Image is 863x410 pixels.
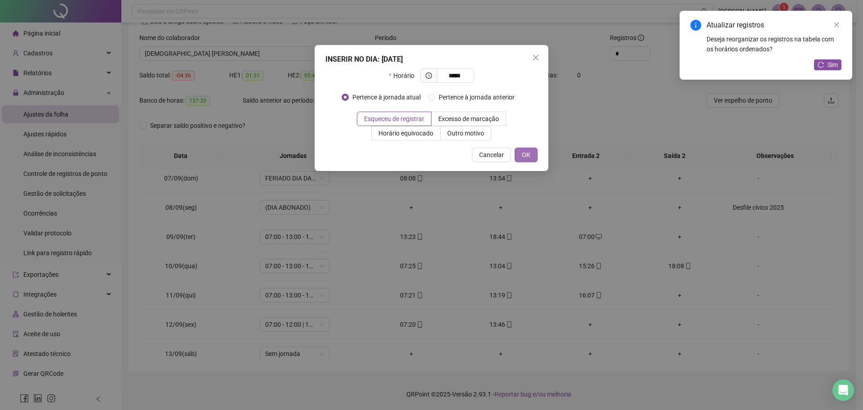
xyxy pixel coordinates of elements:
[349,92,424,102] span: Pertence à jornada atual
[438,115,499,122] span: Excesso de marcação
[515,148,538,162] button: OK
[435,92,518,102] span: Pertence à jornada anterior
[378,130,433,137] span: Horário equivocado
[522,150,530,160] span: OK
[814,59,841,70] button: Sim
[832,379,854,401] div: Open Intercom Messenger
[707,34,841,54] div: Deseja reorganizar os registros na tabela com os horários ordenados?
[364,115,424,122] span: Esqueceu de registrar
[832,20,841,30] a: Close
[707,20,841,31] div: Atualizar registros
[818,62,824,68] span: reload
[389,68,420,83] label: Horário
[827,60,838,70] span: Sim
[529,50,543,65] button: Close
[447,130,484,137] span: Outro motivo
[690,20,701,31] span: info-circle
[472,148,511,162] button: Cancelar
[325,54,538,65] div: INSERIR NO DIA : [DATE]
[532,54,539,61] span: close
[426,72,432,79] span: clock-circle
[833,22,840,28] span: close
[479,150,504,160] span: Cancelar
